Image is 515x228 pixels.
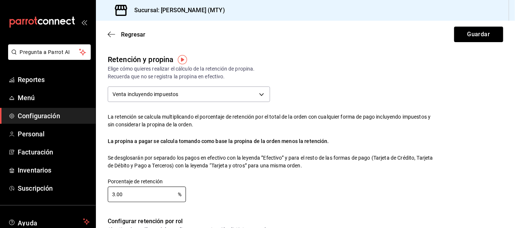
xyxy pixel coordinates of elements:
[108,187,186,202] div: %
[18,165,90,175] span: Inventarios
[18,183,90,193] span: Suscripción
[108,217,503,226] div: Configurar retención por rol
[81,19,87,25] button: open_drawer_menu
[108,65,437,73] div: Elige cómo quieres realizar el cálculo de la retención de propina.
[108,113,437,129] div: La retención se calcula multiplicando el porcentaje de retención por el total de la orden con cua...
[18,75,90,85] span: Reportes
[178,55,187,64] img: Tooltip marker
[18,129,90,139] span: Personal
[108,179,186,184] label: Porcentaje de retención
[121,31,145,38] span: Regresar
[18,111,90,121] span: Configuración
[128,6,225,15] h3: Sucursal: [PERSON_NAME] (MTY)
[5,54,91,61] a: Pregunta a Parrot AI
[108,154,437,170] div: Se desglosarán por separado los pagos en efectivo con la leyenda ”Efectivo” y para el resto de la...
[18,147,90,157] span: Facturación
[108,54,174,65] div: Retención y propina
[108,86,270,102] div: Venta incluyendo impuestos
[108,31,145,38] button: Regresar
[108,73,437,81] div: Recuerda que no se registra la propina en efectivo.
[8,44,91,60] button: Pregunta a Parrot AI
[108,137,437,145] div: La propina a pagar se calcula tomando como base la propina de la orden menos la retención.
[18,93,90,103] span: Menú
[20,48,79,56] span: Pregunta a Parrot AI
[454,27,503,42] button: Guardar
[18,217,80,226] span: Ayuda
[108,187,178,202] input: 0.00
